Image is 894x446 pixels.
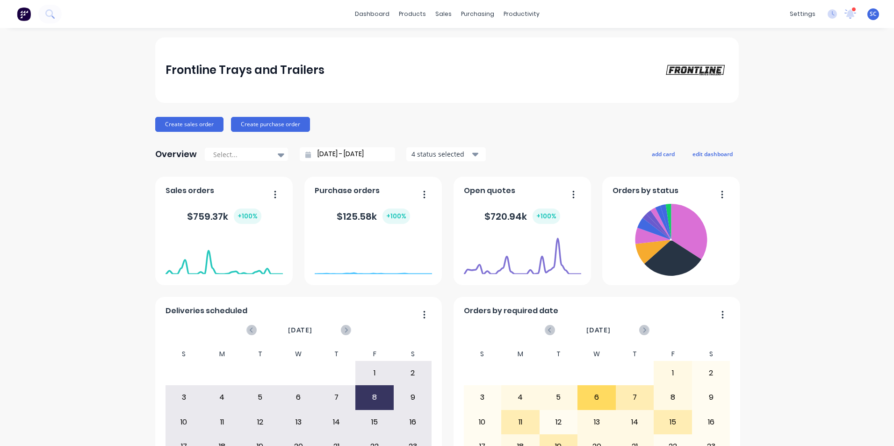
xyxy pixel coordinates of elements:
[242,386,279,409] div: 5
[578,410,615,434] div: 13
[616,410,654,434] div: 14
[17,7,31,21] img: Factory
[464,185,515,196] span: Open quotes
[501,347,540,361] div: M
[231,117,310,132] button: Create purchase order
[288,325,312,335] span: [DATE]
[394,7,431,21] div: products
[464,410,501,434] div: 10
[484,209,560,224] div: $ 720.94k
[646,148,681,160] button: add card
[166,386,203,409] div: 3
[692,410,730,434] div: 16
[165,347,203,361] div: S
[241,347,280,361] div: T
[318,410,355,434] div: 14
[203,410,241,434] div: 11
[686,148,739,160] button: edit dashboard
[654,347,692,361] div: F
[654,410,692,434] div: 15
[280,386,317,409] div: 6
[431,7,456,21] div: sales
[577,347,616,361] div: W
[692,386,730,409] div: 9
[350,7,394,21] a: dashboard
[317,347,356,361] div: T
[166,185,214,196] span: Sales orders
[187,209,261,224] div: $ 759.37k
[394,361,432,385] div: 2
[356,410,393,434] div: 15
[613,185,678,196] span: Orders by status
[499,7,544,21] div: productivity
[870,10,877,18] span: SC
[155,145,197,164] div: Overview
[394,410,432,434] div: 16
[242,410,279,434] div: 12
[394,386,432,409] div: 9
[155,117,223,132] button: Create sales order
[406,147,486,161] button: 4 status selected
[280,410,317,434] div: 13
[502,386,539,409] div: 4
[654,386,692,409] div: 8
[234,209,261,224] div: + 100 %
[394,347,432,361] div: S
[540,386,577,409] div: 5
[463,347,502,361] div: S
[540,410,577,434] div: 12
[356,361,393,385] div: 1
[654,361,692,385] div: 1
[692,347,730,361] div: S
[540,347,578,361] div: T
[578,386,615,409] div: 6
[456,7,499,21] div: purchasing
[692,361,730,385] div: 2
[166,410,203,434] div: 10
[533,209,560,224] div: + 100 %
[616,347,654,361] div: T
[663,63,728,77] img: Frontline Trays and Trailers
[318,386,355,409] div: 7
[203,347,241,361] div: M
[502,410,539,434] div: 11
[356,386,393,409] div: 8
[203,386,241,409] div: 4
[411,149,470,159] div: 4 status selected
[166,61,324,79] div: Frontline Trays and Trailers
[464,386,501,409] div: 3
[355,347,394,361] div: F
[337,209,410,224] div: $ 125.58k
[382,209,410,224] div: + 100 %
[785,7,820,21] div: settings
[315,185,380,196] span: Purchase orders
[616,386,654,409] div: 7
[586,325,611,335] span: [DATE]
[279,347,317,361] div: W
